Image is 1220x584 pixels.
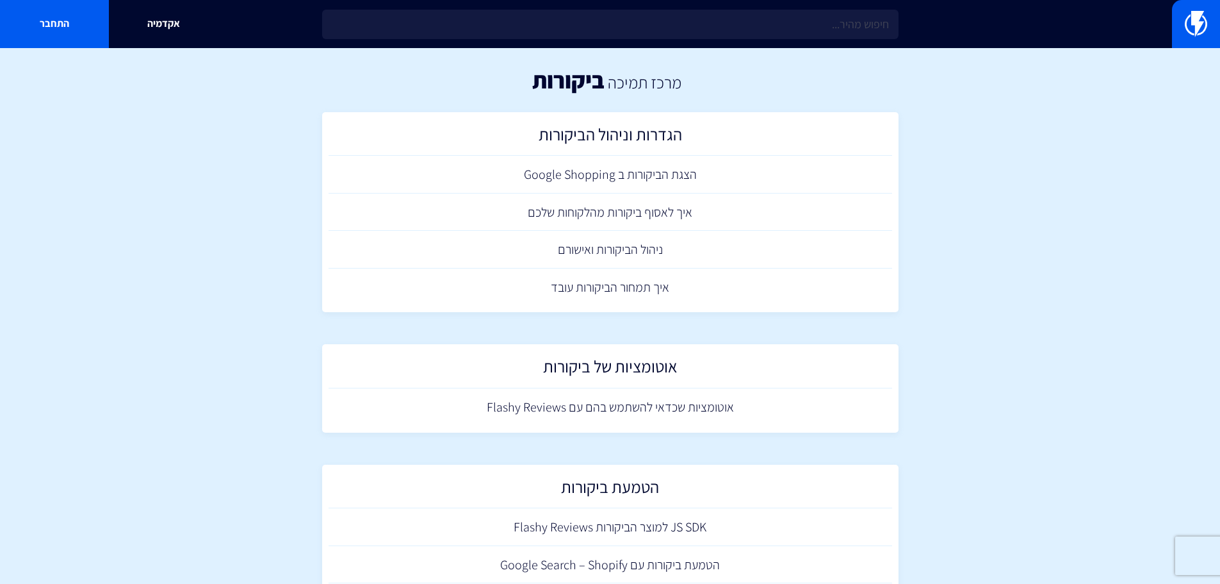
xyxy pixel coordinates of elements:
a: אוטומציות שכדאי להשתמש בהם עם Flashy Reviews [329,388,892,426]
a: הטמעת ביקורות עם Google Search – Shopify [329,546,892,584]
a: מרכז תמיכה [608,71,681,93]
h2: אוטומציות של ביקורות [335,357,886,382]
a: הטמעת ביקורות [329,471,892,509]
a: הצגת הביקורות ב Google Shopping [329,156,892,194]
a: הגדרות וניהול הביקורות [329,119,892,156]
a: איך לאסוף ביקורות מהלקוחות שלכם [329,194,892,231]
h1: ביקורות [532,67,605,93]
h2: הגדרות וניהול הביקורות [335,125,886,150]
a: JS SDK למוצר הביקורות Flashy Reviews [329,508,892,546]
a: איך תמחור הביקורות עובד [329,269,892,306]
a: ניהול הביקורות ואישורם [329,231,892,269]
h2: הטמעת ביקורות [335,478,886,503]
input: חיפוש מהיר... [322,10,899,39]
a: אוטומציות של ביקורות [329,351,892,388]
